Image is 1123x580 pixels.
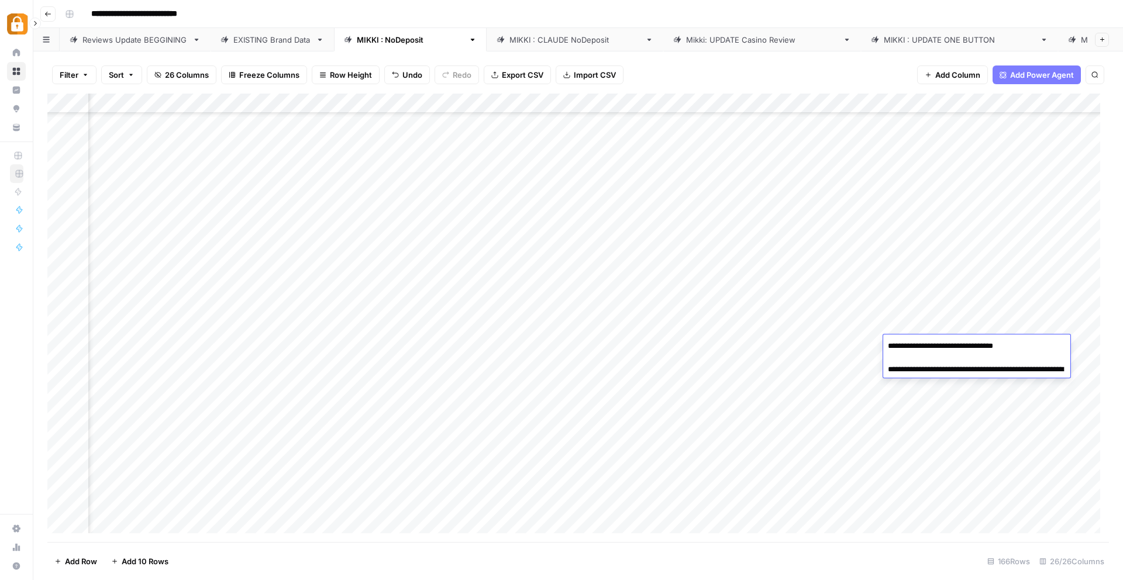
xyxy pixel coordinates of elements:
div: Reviews Update BEGGINING [82,34,188,46]
button: Help + Support [7,557,26,575]
div: [PERSON_NAME] : [PERSON_NAME] [509,34,640,46]
div: 166 Rows [983,552,1035,571]
button: Undo [384,65,430,84]
span: Undo [402,69,422,81]
span: Row Height [330,69,372,81]
div: [PERSON_NAME] : NoDeposit [357,34,464,46]
a: [PERSON_NAME]: UPDATE Casino Review [663,28,861,51]
textarea: To enrich screen reader interactions, please activate Accessibility in Grammarly extension settings [883,338,1070,378]
button: Add 10 Rows [104,552,175,571]
a: [PERSON_NAME] : NoDeposit [334,28,487,51]
span: Add Power Agent [1010,69,1074,81]
a: [PERSON_NAME] : UPDATE ONE BUTTON [861,28,1058,51]
a: Opportunities [7,99,26,118]
div: [PERSON_NAME] : UPDATE ONE BUTTON [884,34,1035,46]
span: Add 10 Rows [122,555,168,567]
button: Workspace: Adzz [7,9,26,39]
button: Add Row [47,552,104,571]
button: Sort [101,65,142,84]
button: Freeze Columns [221,65,307,84]
span: Add Column [935,69,980,81]
a: EXISTING Brand Data [211,28,334,51]
span: Redo [453,69,471,81]
button: Export CSV [484,65,551,84]
button: Row Height [312,65,380,84]
a: Home [7,43,26,62]
a: Browse [7,62,26,81]
button: Add Column [917,65,988,84]
a: Settings [7,519,26,538]
button: Filter [52,65,97,84]
span: 26 Columns [165,69,209,81]
span: Import CSV [574,69,616,81]
img: Adzz Logo [7,13,28,34]
a: Insights [7,81,26,99]
button: 26 Columns [147,65,216,84]
a: Usage [7,538,26,557]
button: Redo [435,65,479,84]
button: Import CSV [556,65,623,84]
span: Freeze Columns [239,69,299,81]
a: Reviews Update BEGGINING [60,28,211,51]
a: Your Data [7,118,26,137]
div: EXISTING Brand Data [233,34,311,46]
span: Export CSV [502,69,543,81]
a: [PERSON_NAME] : [PERSON_NAME] [487,28,663,51]
span: Filter [60,69,78,81]
span: Add Row [65,555,97,567]
span: Sort [109,69,124,81]
div: 26/26 Columns [1035,552,1109,571]
div: [PERSON_NAME]: UPDATE Casino Review [686,34,838,46]
button: Add Power Agent [993,65,1081,84]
